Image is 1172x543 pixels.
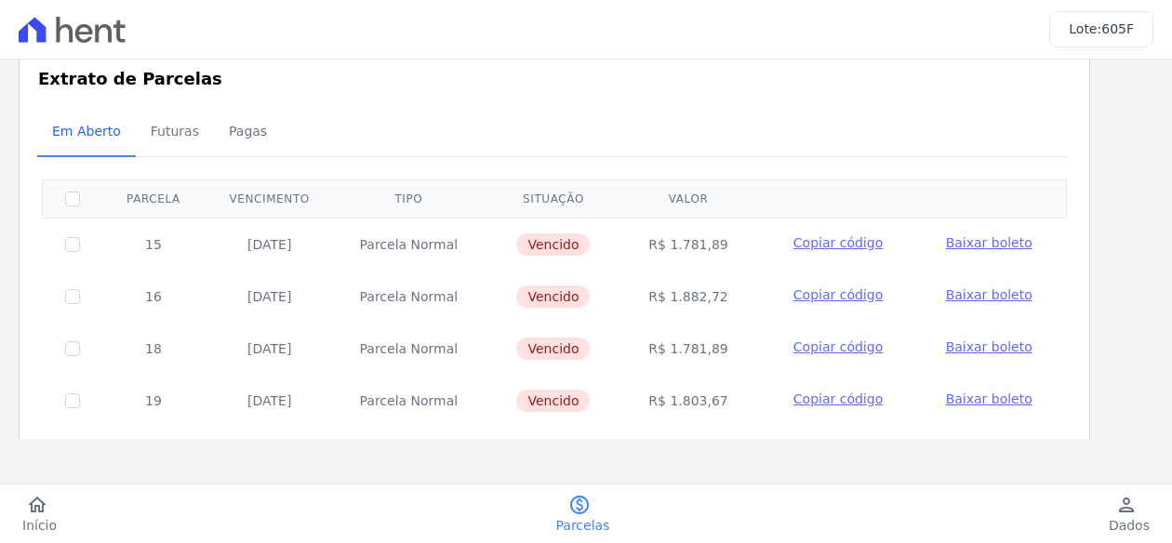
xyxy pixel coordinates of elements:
td: Parcela Normal [334,323,483,375]
td: Parcela Normal [334,271,483,323]
span: Início [22,516,57,535]
span: Copiar código [793,339,883,354]
button: Copiar código [775,338,900,356]
a: Baixar boleto [946,338,1032,356]
td: [DATE] [205,375,335,427]
span: Dados [1109,516,1150,535]
span: Copiar código [793,287,883,302]
span: Vencido [516,285,590,308]
a: personDados [1086,494,1172,535]
a: Futuras [136,109,214,157]
td: R$ 1.882,72 [624,271,753,323]
th: Tipo [334,179,483,218]
span: Copiar código [793,391,883,406]
a: Pagas [214,109,282,157]
td: [DATE] [205,271,335,323]
i: paid [568,494,591,516]
td: Parcela Normal [334,375,483,427]
th: Parcela [102,179,205,218]
span: Baixar boleto [946,287,1032,302]
a: paidParcelas [534,494,633,535]
th: Valor [624,179,753,218]
button: Copiar código [775,390,900,408]
span: Baixar boleto [946,339,1032,354]
td: 15 [102,218,205,271]
button: Copiar código [775,285,900,304]
td: [DATE] [205,427,335,479]
a: Baixar boleto [946,233,1032,252]
span: Vencido [516,233,590,256]
th: Situação [483,179,624,218]
span: Pagas [218,113,278,150]
a: Em Aberto [37,109,136,157]
span: Vencido [516,338,590,360]
td: R$ 1.803,67 [624,375,753,427]
td: R$ 1.781,89 [624,218,753,271]
i: person [1115,494,1138,516]
i: home [26,494,48,516]
a: Baixar boleto [946,285,1032,304]
span: Baixar boleto [946,235,1032,250]
h3: Extrato de Parcelas [38,66,1071,91]
td: Parcela Normal [334,218,483,271]
td: 16 [102,271,205,323]
button: Copiar código [775,233,900,252]
td: 20 [102,427,205,479]
td: 18 [102,323,205,375]
span: Vencido [516,390,590,412]
td: 19 [102,375,205,427]
span: Copiar código [793,235,883,250]
span: Futuras [140,113,210,150]
span: Baixar boleto [946,391,1032,406]
th: Vencimento [205,179,335,218]
span: Em Aberto [41,113,132,150]
td: R$ 1.781,89 [624,323,753,375]
h3: Lote: [1069,20,1134,39]
a: Baixar boleto [946,390,1032,408]
td: [DATE] [205,323,335,375]
td: [DATE] [205,218,335,271]
span: Parcelas [556,516,610,535]
td: R$ 1.820,09 [624,427,753,479]
span: 605F [1101,21,1134,36]
td: Parcela Normal [334,427,483,479]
